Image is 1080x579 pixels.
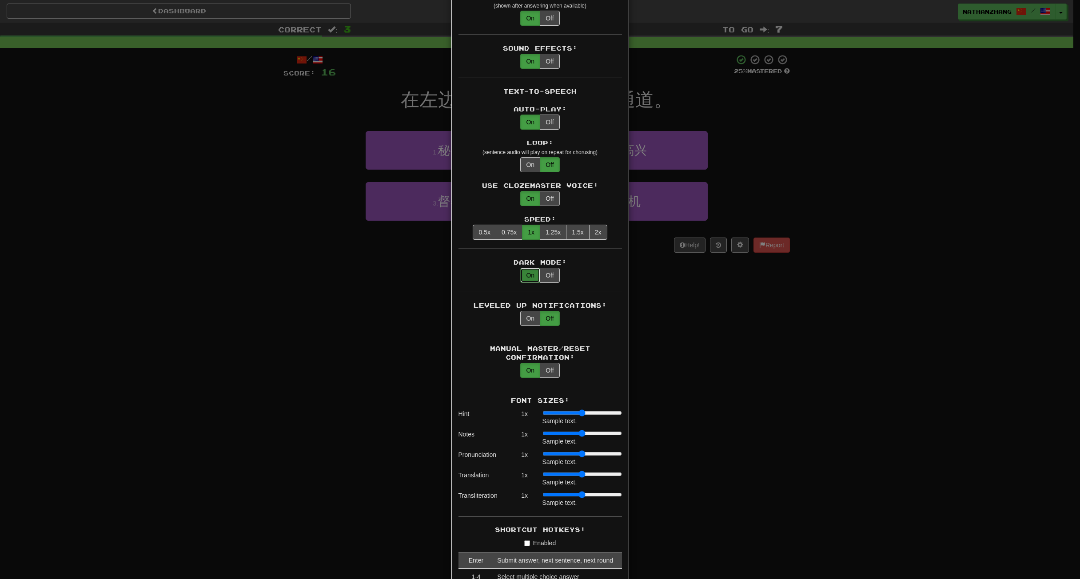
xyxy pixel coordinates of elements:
[540,311,559,326] button: Off
[458,215,622,224] div: Speed:
[542,498,622,507] div: Sample text.
[458,409,511,425] div: Hint
[496,225,522,240] button: 0.75x
[542,457,622,466] div: Sample text.
[542,478,622,487] div: Sample text.
[458,181,622,190] div: Use Clozemaster Voice:
[458,258,622,267] div: Dark Mode:
[511,430,538,446] div: 1 x
[458,450,511,466] div: Pronunciation
[566,225,589,240] button: 1.5x
[540,54,559,69] button: Off
[520,115,540,130] button: On
[542,437,622,446] div: Sample text.
[520,115,559,130] div: Text-to-speech auto-play
[511,491,538,507] div: 1 x
[524,539,556,547] label: Enabled
[458,139,622,147] div: Loop:
[520,311,540,326] button: On
[511,471,538,487] div: 1 x
[520,54,540,69] button: On
[473,225,496,240] button: 0.5x
[494,552,622,569] td: Submit answer, next sentence, next round
[520,268,540,283] button: On
[482,149,598,155] small: (sentence audio will play on repeat for chorusing)
[540,268,559,283] button: Off
[458,105,622,114] div: Auto-Play:
[458,430,511,446] div: Notes
[511,409,538,425] div: 1 x
[458,396,622,405] div: Font Sizes:
[589,225,607,240] button: 2x
[540,115,559,130] button: Off
[520,157,559,172] div: Text-to-speech looping
[458,471,511,487] div: Translation
[458,552,494,569] td: Enter
[540,225,566,240] button: 1.25x
[494,3,586,9] small: (shown after answering when available)
[522,225,540,240] button: 1x
[511,450,538,466] div: 1 x
[520,11,540,26] button: On
[458,344,622,362] div: Manual Master/Reset Confirmation:
[458,301,622,310] div: Leveled Up Notifications:
[458,87,622,96] div: Text-to-Speech
[520,363,540,378] button: On
[540,157,559,172] button: Off
[458,525,622,534] div: Shortcut Hotkeys:
[473,225,607,240] div: Text-to-speech speed
[542,416,622,425] div: Sample text.
[458,491,511,507] div: Transliteration
[540,363,559,378] button: Off
[520,191,559,206] div: Use Clozemaster text-to-speech
[520,157,540,172] button: On
[458,44,622,53] div: Sound Effects:
[524,540,530,546] input: Enabled
[540,11,559,26] button: Off
[540,191,559,206] button: Off
[520,191,540,206] button: On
